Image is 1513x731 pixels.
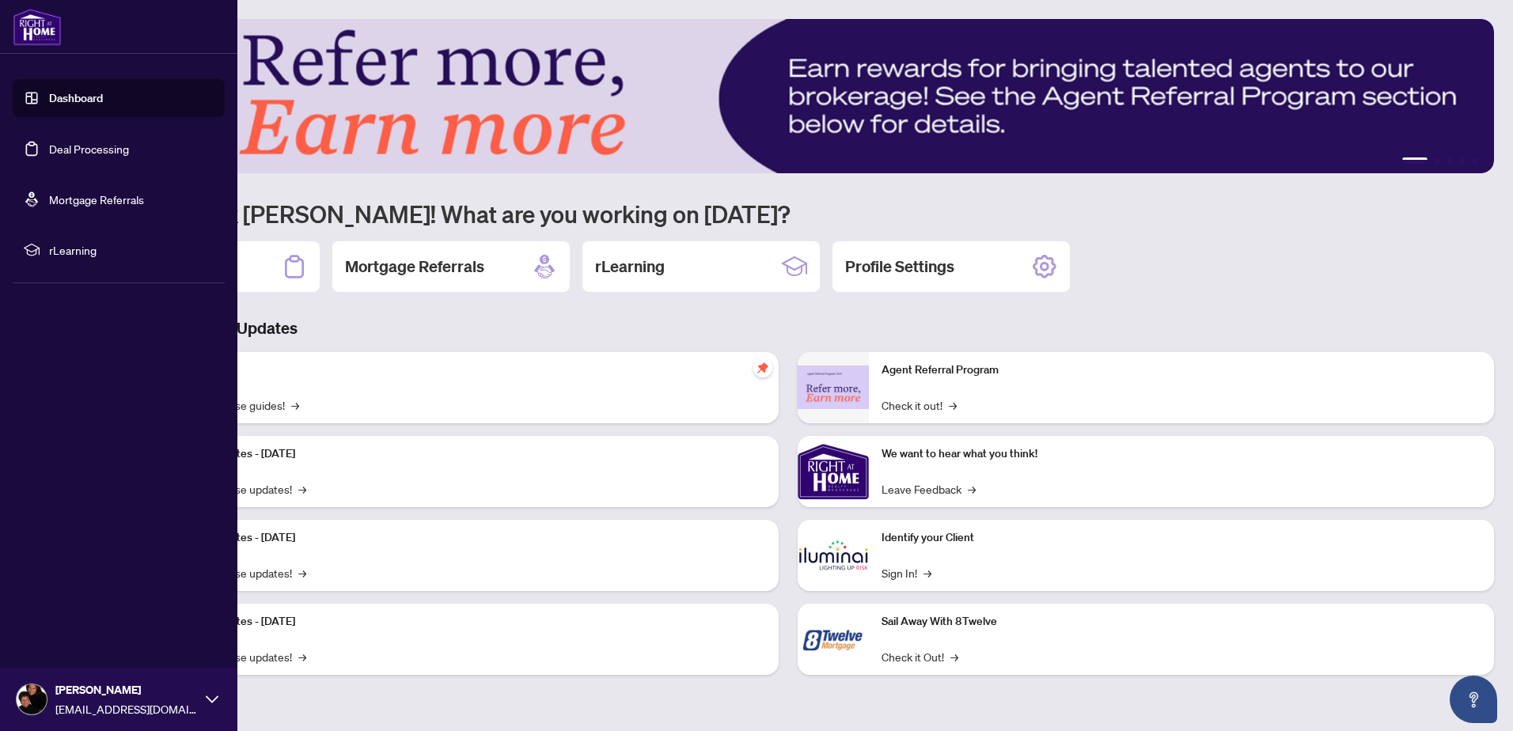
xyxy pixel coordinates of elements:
a: Check it out!→ [882,396,957,414]
a: Check it Out!→ [882,648,958,665]
span: → [291,396,299,414]
img: logo [13,8,62,46]
span: → [298,564,306,581]
span: → [923,564,931,581]
p: Platform Updates - [DATE] [166,613,766,631]
p: Platform Updates - [DATE] [166,529,766,547]
button: 5 [1472,157,1478,164]
img: We want to hear what you think! [798,436,869,507]
h3: Brokerage & Industry Updates [82,317,1494,339]
button: 3 [1447,157,1453,164]
img: Identify your Client [798,520,869,591]
h2: rLearning [595,256,665,278]
button: 4 [1459,157,1466,164]
a: Sign In!→ [882,564,931,581]
button: 1 [1402,157,1428,164]
span: → [298,480,306,498]
span: → [950,648,958,665]
a: Dashboard [49,91,103,105]
h2: Mortgage Referrals [345,256,484,278]
button: 2 [1434,157,1440,164]
h2: Profile Settings [845,256,954,278]
a: Leave Feedback→ [882,480,976,498]
h1: Welcome back [PERSON_NAME]! What are you working on [DATE]? [82,199,1494,229]
button: Open asap [1450,676,1497,723]
a: Mortgage Referrals [49,192,144,206]
p: Agent Referral Program [882,362,1481,379]
span: pushpin [753,358,772,377]
span: [EMAIL_ADDRESS][DOMAIN_NAME] [55,700,198,718]
p: We want to hear what you think! [882,445,1481,463]
p: Sail Away With 8Twelve [882,613,1481,631]
p: Platform Updates - [DATE] [166,445,766,463]
img: Slide 0 [82,19,1494,173]
span: → [298,648,306,665]
span: → [949,396,957,414]
p: Identify your Client [882,529,1481,547]
img: Profile Icon [17,684,47,714]
span: → [968,480,976,498]
span: rLearning [49,241,214,259]
span: [PERSON_NAME] [55,681,198,699]
img: Sail Away With 8Twelve [798,604,869,675]
a: Deal Processing [49,142,129,156]
img: Agent Referral Program [798,365,869,409]
p: Self-Help [166,362,766,379]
